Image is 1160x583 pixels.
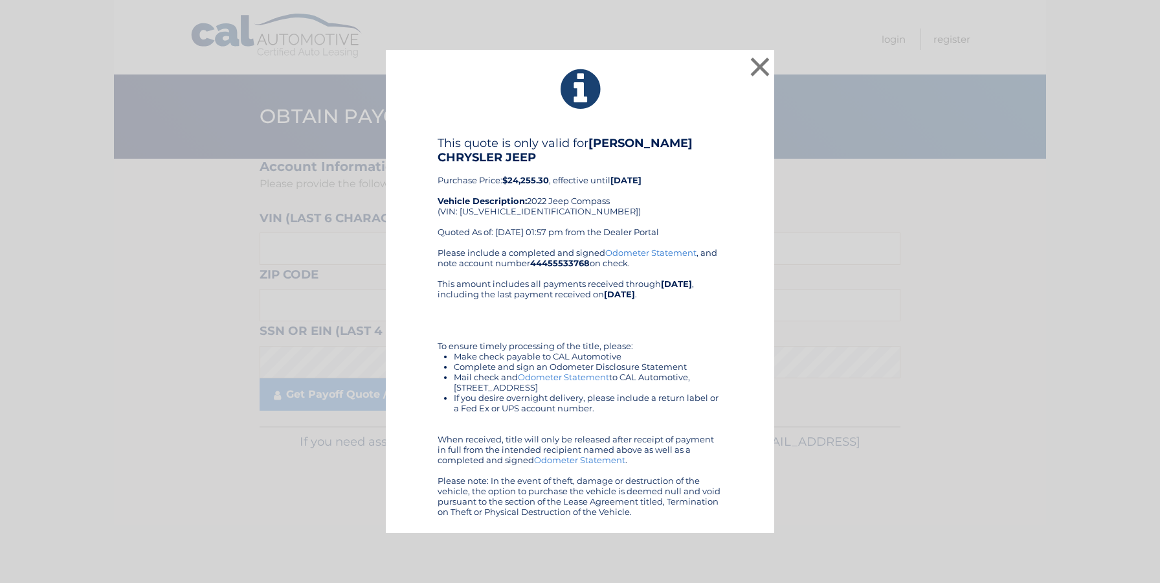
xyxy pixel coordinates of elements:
[502,175,549,185] b: $24,255.30
[438,136,693,165] b: [PERSON_NAME] CHRYSLER JEEP
[438,136,722,247] div: Purchase Price: , effective until 2022 Jeep Compass (VIN: [US_VEHICLE_IDENTIFICATION_NUMBER]) Quo...
[438,247,722,517] div: Please include a completed and signed , and note account number on check. This amount includes al...
[518,372,609,382] a: Odometer Statement
[747,54,773,80] button: ×
[454,351,722,361] li: Make check payable to CAL Automotive
[661,279,692,289] b: [DATE]
[438,136,722,165] h4: This quote is only valid for
[454,361,722,372] li: Complete and sign an Odometer Disclosure Statement
[530,258,590,268] b: 44455533768
[438,196,527,206] strong: Vehicle Description:
[604,289,635,299] b: [DATE]
[610,175,641,185] b: [DATE]
[454,372,722,393] li: Mail check and to CAL Automotive, [STREET_ADDRESS]
[605,247,697,258] a: Odometer Statement
[454,393,722,413] li: If you desire overnight delivery, please include a return label or a Fed Ex or UPS account number.
[534,455,625,465] a: Odometer Statement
